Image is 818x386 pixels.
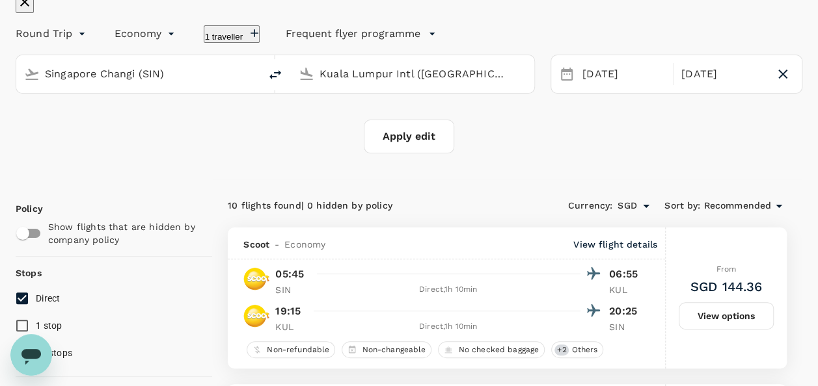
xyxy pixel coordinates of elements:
[438,341,545,358] div: No checked baggage
[609,283,642,296] p: KUL
[453,344,544,355] span: No checked baggage
[45,64,232,84] input: Depart from
[286,26,420,42] p: Frequent flyer programme
[637,197,655,215] button: Open
[525,72,528,75] button: Open
[316,283,580,296] div: Direct , 1h 10min
[551,341,603,358] div: +2Others
[275,266,304,282] p: 05:45
[243,303,269,329] img: TR
[251,72,253,75] button: Open
[247,341,335,358] div: Non-refundable
[262,344,334,355] span: Non-refundable
[609,303,642,319] p: 20:25
[690,276,763,297] h6: SGD 144.36
[16,202,27,215] p: Policy
[16,23,89,44] div: Round Trip
[573,238,657,251] p: View flight details
[275,320,308,333] p: KUL
[568,199,612,213] span: Currency :
[10,334,52,376] iframe: Button to launch messaging window
[204,25,260,43] button: 1 traveller
[342,341,431,358] div: Non-changeable
[364,120,454,153] button: Apply edit
[679,302,774,329] button: View options
[36,293,61,303] span: Direct
[48,220,204,246] p: Show flights that are hidden by company policy
[357,344,431,355] span: Non-changeable
[243,266,269,292] img: TR
[36,348,72,358] span: 2+ stops
[275,303,301,319] p: 19:15
[228,199,507,213] div: 10 flights found | 0 hidden by policy
[676,62,769,87] div: [DATE]
[115,23,178,44] div: Economy
[286,26,436,42] button: Frequent flyer programme
[664,199,700,213] span: Sort by :
[275,283,308,296] p: SIN
[554,344,569,355] span: + 2
[320,64,507,84] input: Going to
[716,264,737,274] span: From
[316,320,580,333] div: Direct , 1h 10min
[260,59,291,90] button: delete
[577,62,670,87] div: [DATE]
[703,199,771,213] span: Recommended
[566,344,603,355] span: Others
[269,238,284,251] span: -
[284,238,325,251] span: Economy
[36,320,62,331] span: 1 stop
[243,238,269,251] span: Scoot
[16,268,42,278] strong: Stops
[609,320,642,333] p: SIN
[609,266,642,282] p: 06:55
